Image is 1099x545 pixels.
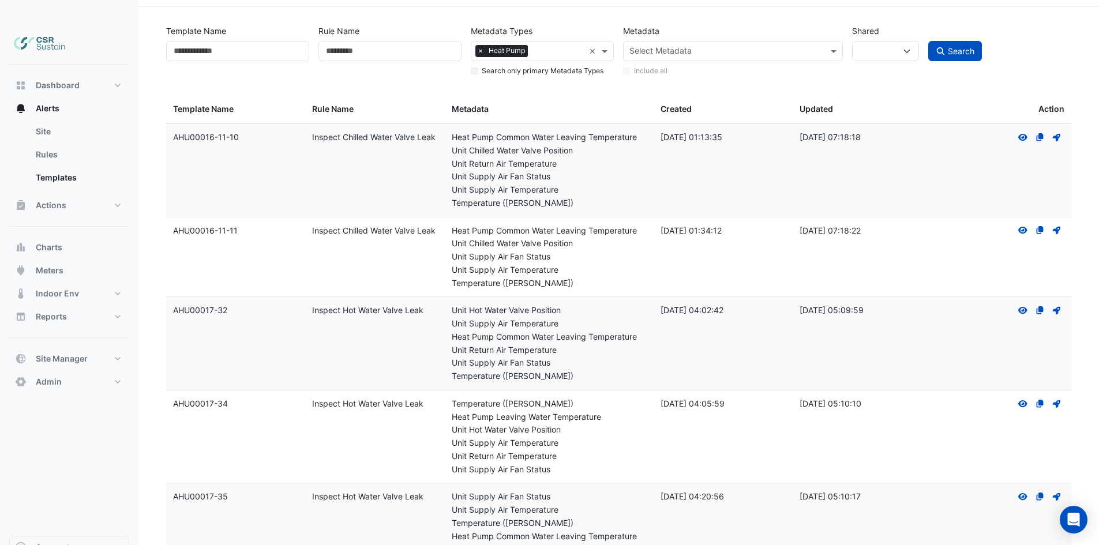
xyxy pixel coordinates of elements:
[15,376,27,388] app-icon: Admin
[452,411,647,424] div: Heat Pump Leaving Water Temperature
[1018,399,1028,408] fa-icon: View
[452,264,647,277] div: Unit Supply Air Temperature
[800,131,925,144] div: [DATE] 07:18:18
[800,490,925,503] div: [DATE] 05:10:17
[27,143,129,166] a: Rules
[9,305,129,328] button: Reports
[9,259,129,282] button: Meters
[1052,399,1062,408] fa-icon: Deploy
[15,288,27,299] app-icon: Indoor Env
[9,97,129,120] button: Alerts
[661,397,786,411] div: [DATE] 04:05:59
[318,21,359,41] label: Rule Name
[173,131,298,144] div: AHU00016-11-10
[452,317,647,330] div: Unit Supply Air Temperature
[1018,132,1028,142] fa-icon: View
[452,183,647,197] div: Unit Supply Air Temperature
[15,103,27,114] app-icon: Alerts
[36,242,62,253] span: Charts
[452,250,647,264] div: Unit Supply Air Fan Status
[9,370,129,393] button: Admin
[312,131,437,144] div: Inspect Chilled Water Valve Leak
[1018,225,1028,235] fa-icon: View
[15,311,27,322] app-icon: Reports
[634,66,667,76] label: Include all
[452,304,647,317] div: Unit Hot Water Valve Position
[1035,399,1045,408] fa-icon: The template is owned by a different customer and is shared with you. A copy has to be created to...
[1052,305,1062,315] fa-icon: Deploy
[1052,132,1062,142] fa-icon: Deploy
[928,41,982,61] button: Search
[661,131,786,144] div: [DATE] 01:13:35
[173,397,298,411] div: AHU00017-34
[452,370,647,383] div: Temperature ([PERSON_NAME])
[452,356,647,370] div: Unit Supply Air Fan Status
[36,80,80,91] span: Dashboard
[1060,506,1087,533] div: Open Intercom Messenger
[173,304,298,317] div: AHU00017-32
[486,45,528,57] span: Heat Pump
[1035,305,1045,315] fa-icon: The template is owned by a different customer and is shared with you. A copy has to be created to...
[312,490,437,503] div: Inspect Hot Water Valve Leak
[452,503,647,517] div: Unit Supply Air Temperature
[312,397,437,411] div: Inspect Hot Water Valve Leak
[452,423,647,437] div: Unit Hot Water Valve Position
[1038,103,1064,116] span: Action
[173,104,234,114] span: Template Name
[9,282,129,305] button: Indoor Env
[1052,225,1062,235] fa-icon: Deploy
[452,224,647,238] div: Heat Pump Common Water Leaving Temperature
[452,237,647,250] div: Unit Chilled Water Valve Position
[312,104,354,114] span: Rule Name
[27,120,129,143] a: Site
[15,353,27,364] app-icon: Site Manager
[9,74,129,97] button: Dashboard
[27,166,129,189] a: Templates
[15,242,27,253] app-icon: Charts
[452,197,647,210] div: Temperature ([PERSON_NAME])
[1018,491,1028,501] fa-icon: View
[9,347,129,370] button: Site Manager
[1052,491,1062,501] fa-icon: Deploy
[173,490,298,503] div: AHU00017-35
[36,265,63,276] span: Meters
[800,104,833,114] span: Updated
[452,157,647,171] div: Unit Return Air Temperature
[452,450,647,463] div: Unit Return Air Temperature
[800,397,925,411] div: [DATE] 05:10:10
[452,144,647,157] div: Unit Chilled Water Valve Position
[661,224,786,238] div: [DATE] 01:34:12
[36,353,88,364] span: Site Manager
[36,288,79,299] span: Indoor Env
[9,236,129,259] button: Charts
[1035,225,1045,235] fa-icon: The template is owned by a different customer and is shared with you. A copy has to be created to...
[452,330,647,344] div: Heat Pump Common Water Leaving Temperature
[800,304,925,317] div: [DATE] 05:09:59
[471,21,532,41] label: Metadata Types
[15,265,27,276] app-icon: Meters
[482,66,603,76] label: Search only primary Metadata Types
[661,490,786,503] div: [DATE] 04:20:56
[15,200,27,211] app-icon: Actions
[452,277,647,290] div: Temperature ([PERSON_NAME])
[948,46,974,56] span: Search
[452,397,647,411] div: Temperature ([PERSON_NAME])
[475,45,486,57] span: ×
[452,490,647,503] div: Unit Supply Air Fan Status
[36,376,62,388] span: Admin
[452,530,647,543] div: Heat Pump Common Water Leaving Temperature
[14,32,66,55] img: Company Logo
[452,463,647,476] div: Unit Supply Air Fan Status
[452,104,489,114] span: Metadata
[800,224,925,238] div: [DATE] 07:18:22
[166,21,226,41] label: Template Name
[452,344,647,357] div: Unit Return Air Temperature
[623,21,659,41] label: Metadata
[628,44,692,59] div: Select Metadata
[452,437,647,450] div: Unit Supply Air Temperature
[36,311,67,322] span: Reports
[1018,305,1028,315] fa-icon: View
[661,304,786,317] div: [DATE] 04:02:42
[312,224,437,238] div: Inspect Chilled Water Valve Leak
[36,103,59,114] span: Alerts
